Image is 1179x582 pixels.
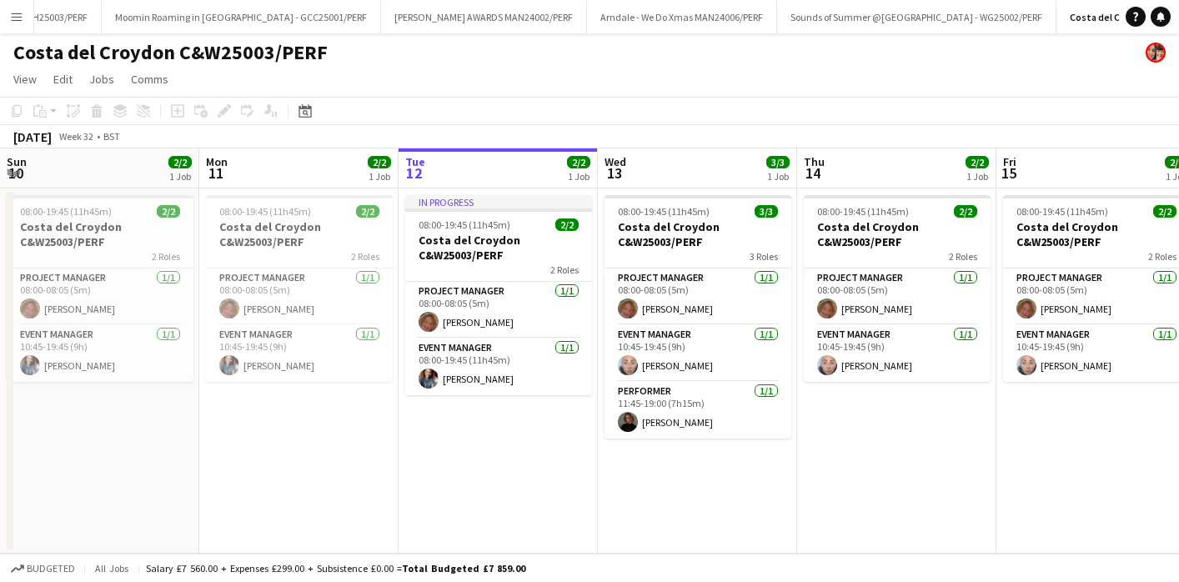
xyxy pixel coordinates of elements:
a: View [7,68,43,90]
span: Week 32 [55,130,97,143]
span: 2/2 [168,156,192,168]
app-card-role: Project Manager1/108:00-08:05 (5m)[PERSON_NAME] [605,268,791,325]
span: 2 Roles [949,250,977,263]
span: 11 [203,163,228,183]
span: 08:00-19:45 (11h45m) [219,205,311,218]
app-card-role: Performer1/111:45-19:00 (7h15m)[PERSON_NAME] [605,382,791,439]
a: Edit [47,68,79,90]
app-card-role: Event Manager1/110:45-19:45 (9h)[PERSON_NAME] [804,325,991,382]
span: 2/2 [555,218,579,231]
app-job-card: 08:00-19:45 (11h45m)3/3Costa del Croydon C&W25003/PERF3 RolesProject Manager1/108:00-08:05 (5m)[P... [605,195,791,439]
span: Fri [1003,154,1016,169]
span: 08:00-19:45 (11h45m) [1016,205,1108,218]
div: 1 Job [568,170,589,183]
div: 1 Job [767,170,789,183]
span: View [13,72,37,87]
h3: Costa del Croydon C&W25003/PERF [7,219,193,249]
h3: Costa del Croydon C&W25003/PERF [405,233,592,263]
app-user-avatar: Performer Department [1146,43,1166,63]
h3: Costa del Croydon C&W25003/PERF [804,219,991,249]
app-card-role: Project Manager1/108:00-08:05 (5m)[PERSON_NAME] [7,268,193,325]
app-job-card: 08:00-19:45 (11h45m)2/2Costa del Croydon C&W25003/PERF2 RolesProject Manager1/108:00-08:05 (5m)[P... [7,195,193,382]
app-job-card: 08:00-19:45 (11h45m)2/2Costa del Croydon C&W25003/PERF2 RolesProject Manager1/108:00-08:05 (5m)[P... [804,195,991,382]
div: 1 Job [966,170,988,183]
button: Sounds of Summer @[GEOGRAPHIC_DATA] - WG25002/PERF [777,1,1056,33]
span: 3/3 [766,156,790,168]
span: Mon [206,154,228,169]
button: Arndale - We Do Xmas MAN24006/PERF [587,1,777,33]
span: Tue [405,154,425,169]
span: Edit [53,72,73,87]
span: 13 [602,163,626,183]
h3: Costa del Croydon C&W25003/PERF [605,219,791,249]
app-card-role: Event Manager1/110:45-19:45 (9h)[PERSON_NAME] [605,325,791,382]
span: 2/2 [157,205,180,218]
span: 15 [1001,163,1016,183]
span: 2/2 [954,205,977,218]
span: 2 Roles [152,250,180,263]
span: 08:00-19:45 (11h45m) [817,205,909,218]
div: [DATE] [13,128,52,145]
div: In progress [405,195,592,208]
span: Comms [131,72,168,87]
div: Salary £7 560.00 + Expenses £299.00 + Subsistence £0.00 = [146,562,525,574]
div: BST [103,130,120,143]
span: 2 Roles [1148,250,1176,263]
span: Wed [605,154,626,169]
app-card-role: Event Manager1/110:45-19:45 (9h)[PERSON_NAME] [206,325,393,382]
span: 14 [801,163,825,183]
app-card-role: Project Manager1/108:00-08:05 (5m)[PERSON_NAME] [804,268,991,325]
app-card-role: Event Manager1/110:45-19:45 (9h)[PERSON_NAME] [7,325,193,382]
span: 2/2 [1153,205,1176,218]
span: 2/2 [368,156,391,168]
span: Sun [7,154,27,169]
button: Moomin Roaming in [GEOGRAPHIC_DATA] - GCC25001/PERF [102,1,381,33]
h1: Costa del Croydon C&W25003/PERF [13,40,328,65]
app-job-card: In progress08:00-19:45 (11h45m)2/2Costa del Croydon C&W25003/PERF2 RolesProject Manager1/108:00-0... [405,195,592,395]
div: 1 Job [169,170,191,183]
span: 2/2 [966,156,989,168]
div: 1 Job [369,170,390,183]
span: 3 Roles [750,250,778,263]
button: Budgeted [8,559,78,578]
app-card-role: Event Manager1/108:00-19:45 (11h45m)[PERSON_NAME] [405,339,592,395]
span: 12 [403,163,425,183]
span: 3/3 [755,205,778,218]
span: 08:00-19:45 (11h45m) [618,205,710,218]
span: 08:00-19:45 (11h45m) [419,218,510,231]
span: 2/2 [567,156,590,168]
span: 2/2 [356,205,379,218]
span: Jobs [89,72,114,87]
span: 08:00-19:45 (11h45m) [20,205,112,218]
h3: Costa del Croydon C&W25003/PERF [206,219,393,249]
span: 10 [4,163,27,183]
app-card-role: Project Manager1/108:00-08:05 (5m)[PERSON_NAME] [206,268,393,325]
span: 2 Roles [550,263,579,276]
app-job-card: 08:00-19:45 (11h45m)2/2Costa del Croydon C&W25003/PERF2 RolesProject Manager1/108:00-08:05 (5m)[P... [206,195,393,382]
span: Thu [804,154,825,169]
span: 2 Roles [351,250,379,263]
span: Total Budgeted £7 859.00 [402,562,525,574]
span: All jobs [92,562,132,574]
a: Comms [124,68,175,90]
a: Jobs [83,68,121,90]
span: Budgeted [27,563,75,574]
app-card-role: Project Manager1/108:00-08:05 (5m)[PERSON_NAME] [405,282,592,339]
button: [PERSON_NAME] AWARDS MAN24002/PERF [381,1,587,33]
